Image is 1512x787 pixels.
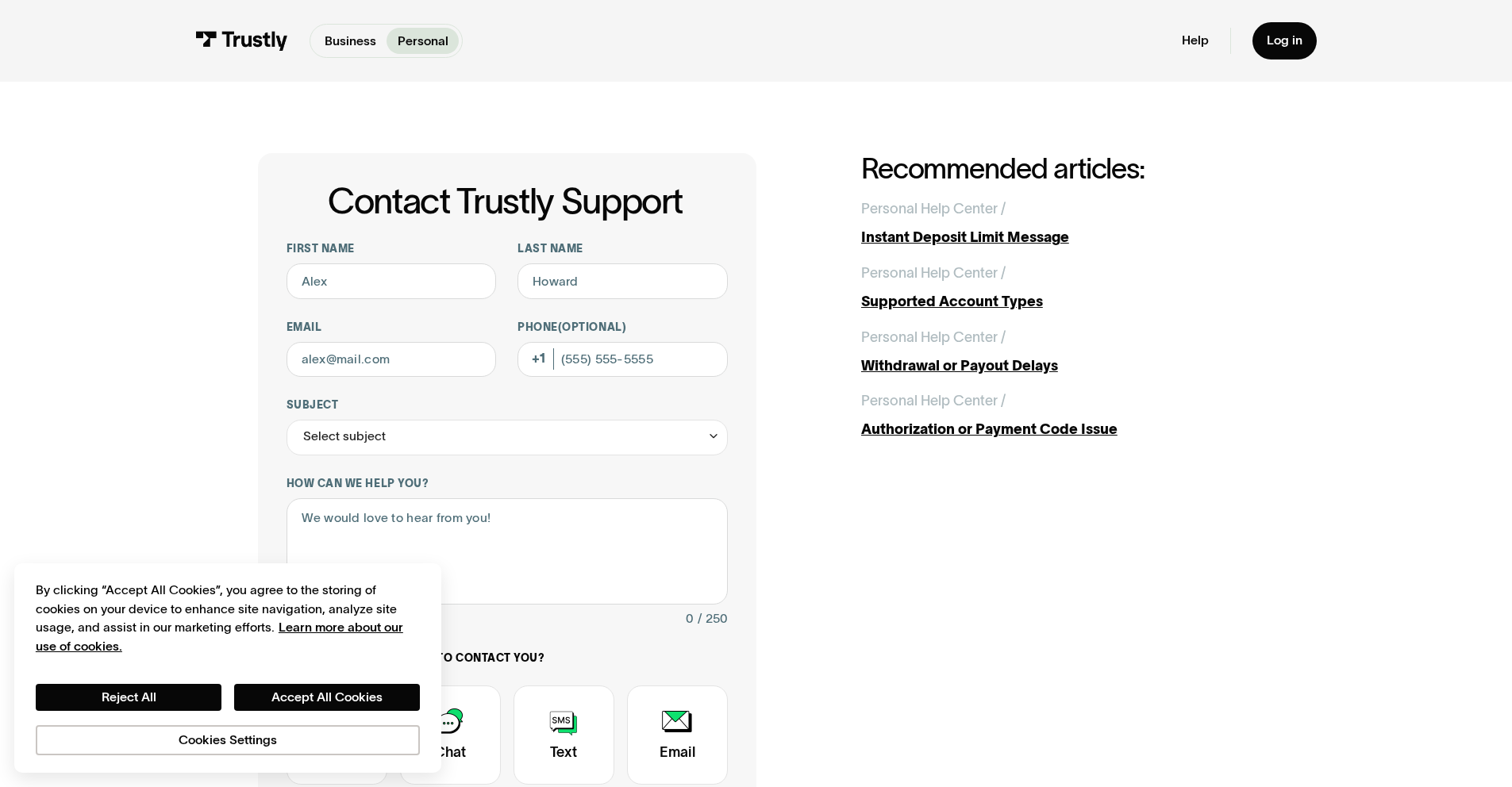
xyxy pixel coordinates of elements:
[287,398,728,413] label: Subject
[14,563,441,773] div: Cookie banner
[686,608,694,630] div: 0
[698,608,728,630] div: / 250
[36,684,221,711] button: Reject All
[195,31,288,51] img: Trustly Logo
[287,342,497,378] input: alex@mail.com
[861,419,1255,440] div: Authorization or Payment Code Issue
[36,725,420,755] button: Cookies Settings
[517,263,728,299] input: Howard
[287,242,497,256] label: First name
[387,28,459,54] a: Personal
[861,198,1255,248] a: Personal Help Center /Instant Deposit Limit Message
[314,28,387,54] a: Business
[36,581,420,754] div: Privacy
[861,153,1255,184] h2: Recommended articles:
[36,581,420,655] div: By clicking “Accept All Cookies”, you agree to the storing of cookies on your device to enhance s...
[861,355,1255,377] div: Withdrawal or Payout Delays
[861,198,1006,220] div: Personal Help Center /
[287,651,728,666] label: How would you like us to contact you?
[558,321,626,333] span: (Optional)
[517,321,728,335] label: Phone
[287,263,497,299] input: Alex
[861,291,1255,313] div: Supported Account Types
[861,327,1255,377] a: Personal Help Center /Withdrawal or Payout Delays
[287,420,728,455] div: Select subject
[303,426,386,447] div: Select subject
[861,390,1006,412] div: Personal Help Center /
[398,32,448,51] p: Personal
[234,684,420,711] button: Accept All Cookies
[1252,22,1317,60] a: Log in
[517,242,728,256] label: Last name
[517,342,728,378] input: (555) 555-5555
[861,227,1255,248] div: Instant Deposit Limit Message
[861,263,1006,284] div: Personal Help Center /
[1182,33,1209,48] a: Help
[861,390,1255,440] a: Personal Help Center /Authorization or Payment Code Issue
[287,321,497,335] label: Email
[325,32,376,51] p: Business
[287,477,728,491] label: How can we help you?
[861,263,1255,313] a: Personal Help Center /Supported Account Types
[283,182,728,221] h1: Contact Trustly Support
[1267,33,1302,48] div: Log in
[861,327,1006,348] div: Personal Help Center /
